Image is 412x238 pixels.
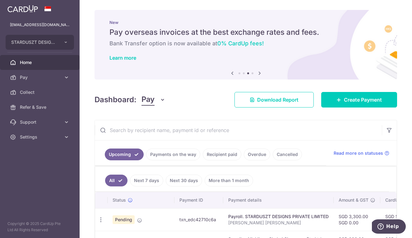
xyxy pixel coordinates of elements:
a: Download Report [234,92,314,108]
span: CardUp fee [385,197,409,203]
span: Download Report [257,96,299,103]
div: Payroll. STARDUSZT DESIGNS PRIVATE LIMITED [228,213,329,220]
span: Amount & GST [339,197,368,203]
a: Cancelled [273,149,302,160]
span: Home [20,59,61,66]
input: Search by recipient name, payment id or reference [95,120,382,140]
a: Create Payment [321,92,397,108]
a: Next 7 days [130,175,163,186]
span: Refer & Save [20,104,61,110]
p: New [109,20,382,25]
a: Payments on the way [146,149,200,160]
span: Support [20,119,61,125]
a: Overdue [244,149,270,160]
a: Read more on statuses [334,150,389,156]
span: 0% CardUp fees! [217,40,264,47]
h5: Pay overseas invoices at the best exchange rates and fees. [109,27,382,37]
td: SGD 3,300.00 SGD 0.00 [334,208,380,231]
button: Pay [141,94,165,106]
td: txn_edc42710c6a [174,208,223,231]
span: STARDUSZT DESIGNS PRIVATE LIMITED [11,39,57,45]
span: Status [113,197,126,203]
img: CardUp [7,5,38,12]
a: Recipient paid [203,149,241,160]
a: Learn more [109,55,136,61]
span: Pay [141,94,155,106]
a: Upcoming [105,149,144,160]
iframe: Opens a widget where you can find more information [372,219,406,235]
span: Pending [113,215,135,224]
button: STARDUSZT DESIGNS PRIVATE LIMITED [6,35,74,50]
span: Read more on statuses [334,150,383,156]
a: More than 1 month [205,175,253,186]
span: Create Payment [344,96,382,103]
span: Collect [20,89,61,95]
img: International Invoice Banner [95,10,397,80]
a: Next 30 days [166,175,202,186]
span: Settings [20,134,61,140]
th: Payment details [223,192,334,208]
th: Payment ID [174,192,223,208]
p: [PERSON_NAME] [PERSON_NAME] [228,220,329,226]
h6: Bank Transfer option is now available at [109,40,382,47]
span: Pay [20,74,61,80]
p: [EMAIL_ADDRESS][DOMAIN_NAME] [10,22,70,28]
a: All [105,175,127,186]
h4: Dashboard: [95,94,137,105]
